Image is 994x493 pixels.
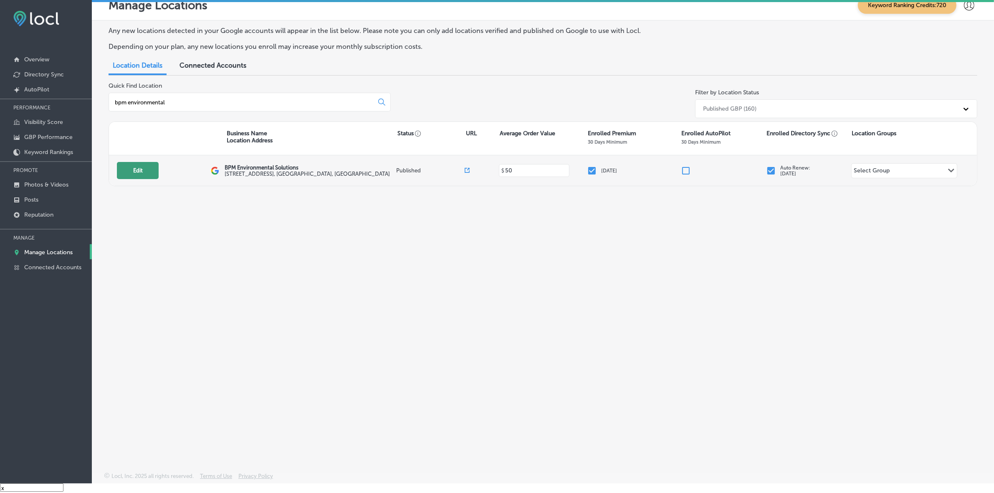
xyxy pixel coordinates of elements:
p: $ [501,168,504,174]
p: 30 Days Minimum [681,139,721,145]
label: Filter by Location Status [695,89,759,96]
p: Locl, Inc. 2025 all rights reserved. [111,473,194,479]
p: Photos & Videos [24,181,68,188]
p: Status [397,130,466,137]
p: Overview [24,56,49,63]
p: Depending on your plan, any new locations you enroll may increase your monthly subscription costs. [109,43,673,51]
p: Keyword Rankings [24,149,73,156]
p: Manage Locations [24,249,73,256]
p: Business Name Location Address [227,130,273,144]
p: Reputation [24,211,53,218]
p: GBP Performance [24,134,73,141]
div: Published GBP (160) [703,105,757,112]
span: Connected Accounts [180,61,246,69]
span: Location Details [113,61,162,69]
p: Posts [24,196,38,203]
p: Enrolled Premium [588,130,636,137]
p: Enrolled Directory Sync [766,130,838,137]
p: Average Order Value [500,130,555,137]
a: Terms of Use [200,473,232,483]
label: Quick Find Location [109,82,162,89]
p: 30 Days Minimum [588,139,627,145]
label: [STREET_ADDRESS] , [GEOGRAPHIC_DATA], [GEOGRAPHIC_DATA] [225,171,390,177]
button: Edit [117,162,159,179]
p: Visibility Score [24,119,63,126]
input: All Locations [114,99,372,106]
p: Connected Accounts [24,264,81,271]
a: Privacy Policy [238,473,273,483]
p: AutoPilot [24,86,49,93]
p: Any new locations detected in your Google accounts will appear in the list below. Please note you... [109,27,673,35]
div: Select Group [854,167,890,177]
img: fda3e92497d09a02dc62c9cd864e3231.png [13,11,59,26]
p: Published [396,167,465,174]
p: Auto Renew: [DATE] [780,165,810,177]
p: Location Groups [852,130,896,137]
p: URL [466,130,477,137]
p: [DATE] [601,168,617,174]
img: logo [211,167,219,175]
p: Enrolled AutoPilot [681,130,731,137]
p: BPM Environmental Solutions [225,164,390,171]
p: Directory Sync [24,71,64,78]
